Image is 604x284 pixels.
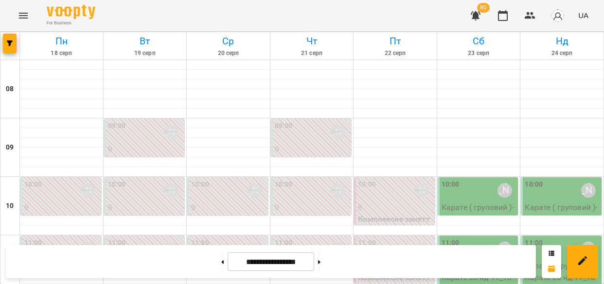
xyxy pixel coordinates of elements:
[275,202,350,213] p: 0
[275,121,293,132] label: 09:00
[248,183,262,198] div: Шустер Катерина
[275,155,350,189] p: Ранній Розвиток ( груповий ) (РР вт чт 9_00)
[191,179,209,190] label: 10:00
[355,34,435,49] h6: Пт
[105,49,185,58] h6: 19 серп
[442,179,460,190] label: 10:00
[191,238,209,248] label: 11:00
[24,202,99,213] p: 0
[275,179,293,190] label: 10:00
[81,183,95,198] div: Шустер Катерина
[358,179,376,190] label: 10:00
[442,238,460,248] label: 11:00
[108,121,126,132] label: 09:00
[477,3,490,13] span: 80
[439,49,519,58] h6: 23 серп
[275,143,350,155] p: 0
[21,34,102,49] h6: Пн
[522,49,602,58] h6: 24 серп
[439,34,519,49] h6: Сб
[24,179,42,190] label: 10:00
[6,201,14,211] h6: 10
[442,202,516,236] p: Карате ( груповий ) - Карате груповий(сб і нд) 10.00
[47,20,95,26] span: For Business
[6,142,14,153] h6: 09
[331,125,345,139] div: Шустер Катерина
[525,179,543,190] label: 10:00
[275,213,350,248] p: Ранній Розвиток ( груповий ) (РР вт чт 10_00)
[191,213,266,248] p: Ранній Розвиток ( груповий ) (ранній розвиток груп1)
[551,9,565,22] img: avatar_s.png
[108,155,183,189] p: Ранній Розвиток ( груповий ) (РР вт чт 9_00)
[24,213,99,248] p: Ранній Розвиток ( груповий ) (ранній розвиток груп1)
[108,143,183,155] p: 0
[108,238,126,248] label: 11:00
[188,34,268,49] h6: Ср
[21,49,102,58] h6: 18 серп
[272,34,352,49] h6: Чт
[414,183,429,198] div: Шустер Катерина
[47,5,95,19] img: Voopty Logo
[6,84,14,95] h6: 08
[525,238,543,248] label: 11:00
[164,183,178,198] div: Шустер Катерина
[581,183,596,198] div: Киричко Тарас
[525,202,600,236] p: Карате ( груповий ) - Карате груповий(сб і нд) 10.00
[191,202,266,213] p: 0
[24,238,42,248] label: 11:00
[188,49,268,58] h6: 20 серп
[522,34,602,49] h6: Нд
[358,202,433,213] p: 0
[108,179,126,190] label: 10:00
[497,183,512,198] div: Киричко Тарас
[272,49,352,58] h6: 21 серп
[578,10,588,20] span: UA
[355,49,435,58] h6: 22 серп
[108,202,183,213] p: 0
[12,4,35,27] button: Menu
[275,238,293,248] label: 11:00
[358,238,376,248] label: 11:00
[164,125,178,139] div: Шустер Катерина
[358,213,433,236] p: Комплексне заняття з РР
[105,34,185,49] h6: Вт
[108,213,183,248] p: Ранній Розвиток ( груповий ) (РР вт чт 10_00)
[331,183,345,198] div: Шустер Катерина
[574,6,592,24] button: UA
